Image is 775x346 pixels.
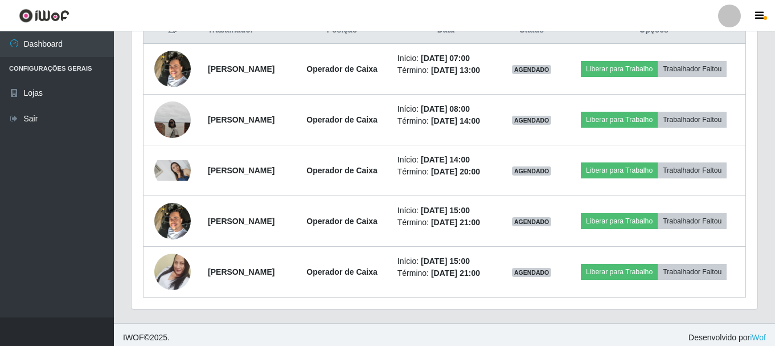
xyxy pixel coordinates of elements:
button: Trabalhador Faltou [658,61,727,77]
button: Trabalhador Faltou [658,112,727,128]
button: Trabalhador Faltou [658,213,727,229]
li: Término: [397,64,494,76]
strong: Operador de Caixa [306,217,378,226]
time: [DATE] 20:00 [431,167,480,176]
button: Liberar para Trabalho [581,213,658,229]
li: Término: [397,267,494,279]
li: Início: [397,103,494,115]
li: Término: [397,217,494,229]
time: [DATE] 14:00 [431,116,480,125]
strong: [PERSON_NAME] [208,267,274,276]
strong: [PERSON_NAME] [208,217,274,226]
time: [DATE] 14:00 [421,155,470,164]
strong: Operador de Caixa [306,166,378,175]
time: [DATE] 21:00 [431,268,480,278]
button: Liberar para Trabalho [581,162,658,178]
img: 1725217718320.jpeg [154,197,191,245]
img: 1742563763298.jpeg [154,239,191,304]
strong: [PERSON_NAME] [208,166,274,175]
li: Término: [397,166,494,178]
span: © 2025 . [123,332,170,344]
span: AGENDADO [512,268,552,277]
strong: [PERSON_NAME] [208,115,274,124]
img: CoreUI Logo [19,9,69,23]
time: [DATE] 13:00 [431,66,480,75]
time: [DATE] 07:00 [421,54,470,63]
button: Trabalhador Faltou [658,162,727,178]
span: AGENDADO [512,217,552,226]
button: Liberar para Trabalho [581,61,658,77]
button: Trabalhador Faltou [658,264,727,280]
span: AGENDADO [512,116,552,125]
time: [DATE] 15:00 [421,257,470,266]
strong: Operador de Caixa [306,115,378,124]
strong: Operador de Caixa [306,267,378,276]
button: Liberar para Trabalho [581,112,658,128]
li: Término: [397,115,494,127]
span: AGENDADO [512,166,552,176]
img: 1748623968864.jpeg [154,160,191,181]
img: 1747181746148.jpeg [154,101,191,138]
time: [DATE] 15:00 [421,206,470,215]
li: Início: [397,154,494,166]
li: Início: [397,205,494,217]
li: Início: [397,52,494,64]
strong: [PERSON_NAME] [208,64,274,74]
a: iWof [750,333,766,342]
span: Desenvolvido por [688,332,766,344]
li: Início: [397,255,494,267]
img: 1725217718320.jpeg [154,44,191,93]
span: AGENDADO [512,65,552,74]
time: [DATE] 08:00 [421,104,470,113]
time: [DATE] 21:00 [431,218,480,227]
button: Liberar para Trabalho [581,264,658,280]
strong: Operador de Caixa [306,64,378,74]
span: IWOF [123,333,144,342]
